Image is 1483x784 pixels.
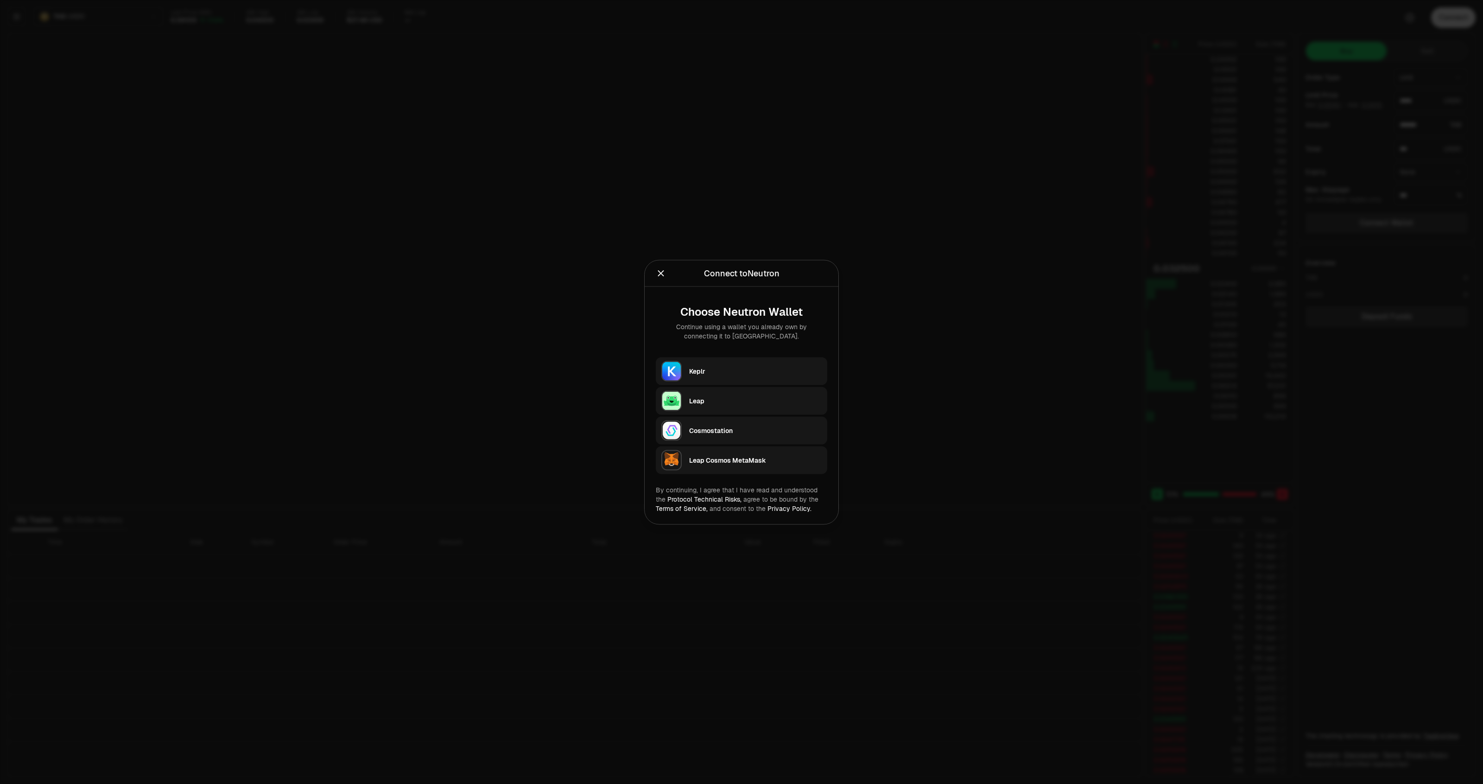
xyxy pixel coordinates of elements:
[656,387,827,414] button: LeapLeap
[689,426,822,435] div: Cosmostation
[656,357,827,385] button: KeplrKeplr
[661,420,682,440] img: Cosmostation
[689,455,822,465] div: Leap Cosmos MetaMask
[661,450,682,470] img: Leap Cosmos MetaMask
[656,446,827,474] button: Leap Cosmos MetaMaskLeap Cosmos MetaMask
[689,366,822,376] div: Keplr
[661,361,682,381] img: Keplr
[663,322,820,340] div: Continue using a wallet you already own by connecting it to [GEOGRAPHIC_DATA].
[656,504,708,512] a: Terms of Service,
[656,485,827,513] div: By continuing, I agree that I have read and understood the agree to be bound by the and consent t...
[656,416,827,444] button: CosmostationCosmostation
[704,267,780,280] div: Connect to Neutron
[667,495,741,503] a: Protocol Technical Risks,
[661,390,682,411] img: Leap
[663,305,820,318] div: Choose Neutron Wallet
[689,396,822,405] div: Leap
[767,504,811,512] a: Privacy Policy.
[656,267,666,280] button: Close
